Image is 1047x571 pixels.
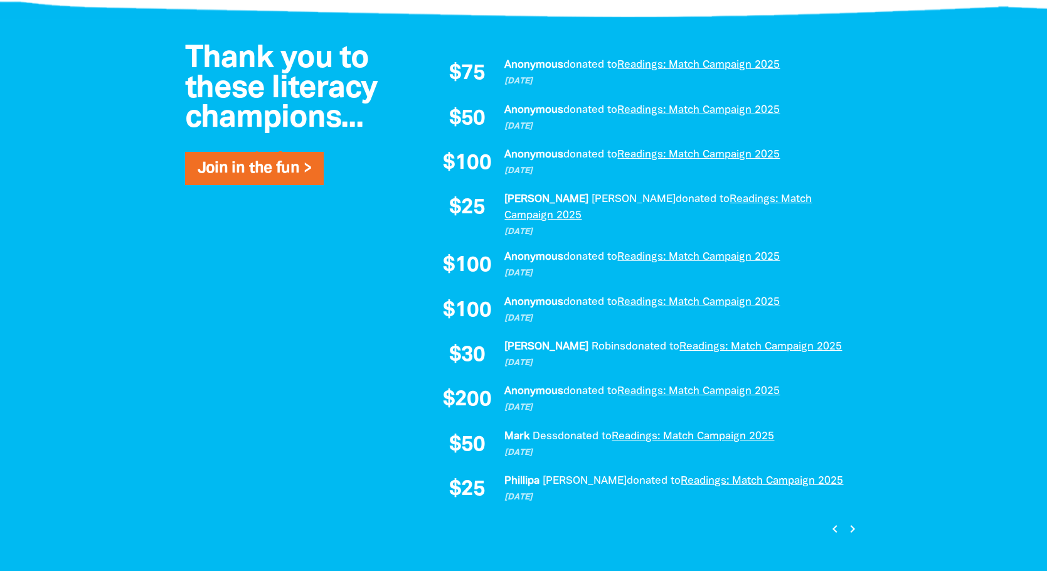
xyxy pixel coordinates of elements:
span: donated to [563,252,617,262]
em: Phillipa [504,476,539,486]
em: Mark [504,432,529,441]
span: donated to [558,432,612,441]
a: Readings: Match Campaign 2025 [617,105,780,115]
em: Robins [592,342,625,351]
span: $100 [443,255,491,277]
span: $30 [449,345,485,366]
div: Paginated content [435,57,849,526]
a: Readings: Match Campaign 2025 [504,195,812,220]
em: [PERSON_NAME] [592,195,676,204]
em: [PERSON_NAME] [504,342,588,351]
span: $50 [449,109,485,130]
a: Readings: Match Campaign 2025 [617,150,780,159]
span: donated to [627,476,681,486]
i: chevron_right [845,521,860,536]
a: Readings: Match Campaign 2025 [679,342,842,351]
span: $100 [443,153,491,174]
span: donated to [563,150,617,159]
em: Anonymous [504,60,563,70]
a: Readings: Match Campaign 2025 [617,297,780,307]
p: [DATE] [504,75,849,88]
a: Readings: Match Campaign 2025 [612,432,774,441]
span: $200 [443,390,491,411]
em: Anonymous [504,387,563,396]
span: Thank you to these literacy champions... [185,45,378,133]
p: [DATE] [504,267,849,280]
span: donated to [563,297,617,307]
em: Anonymous [504,150,563,159]
em: [PERSON_NAME] [504,195,588,204]
span: $100 [443,301,491,322]
span: $25 [449,198,485,219]
em: Anonymous [504,105,563,115]
span: $25 [449,479,485,501]
span: donated to [563,387,617,396]
p: [DATE] [504,226,849,238]
span: donated to [676,195,730,204]
a: Readings: Match Campaign 2025 [617,60,780,70]
button: Next page [843,520,860,537]
a: Readings: Match Campaign 2025 [617,387,780,396]
span: donated to [625,342,679,351]
em: Anonymous [504,297,563,307]
em: Anonymous [504,252,563,262]
span: donated to [563,105,617,115]
p: [DATE] [504,165,849,178]
p: [DATE] [504,402,849,414]
a: Join in the fun > [198,161,311,176]
a: Readings: Match Campaign 2025 [681,476,843,486]
span: $50 [449,435,485,456]
p: [DATE] [504,312,849,325]
em: [PERSON_NAME] [543,476,627,486]
p: [DATE] [504,120,849,133]
p: [DATE] [504,447,849,459]
i: chevron_left [827,521,842,536]
div: Donation stream [435,57,849,526]
em: Dess [533,432,558,441]
button: Previous page [826,520,843,537]
span: $75 [449,63,485,85]
p: [DATE] [504,357,849,370]
a: Readings: Match Campaign 2025 [617,252,780,262]
span: donated to [563,60,617,70]
p: [DATE] [504,491,849,504]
